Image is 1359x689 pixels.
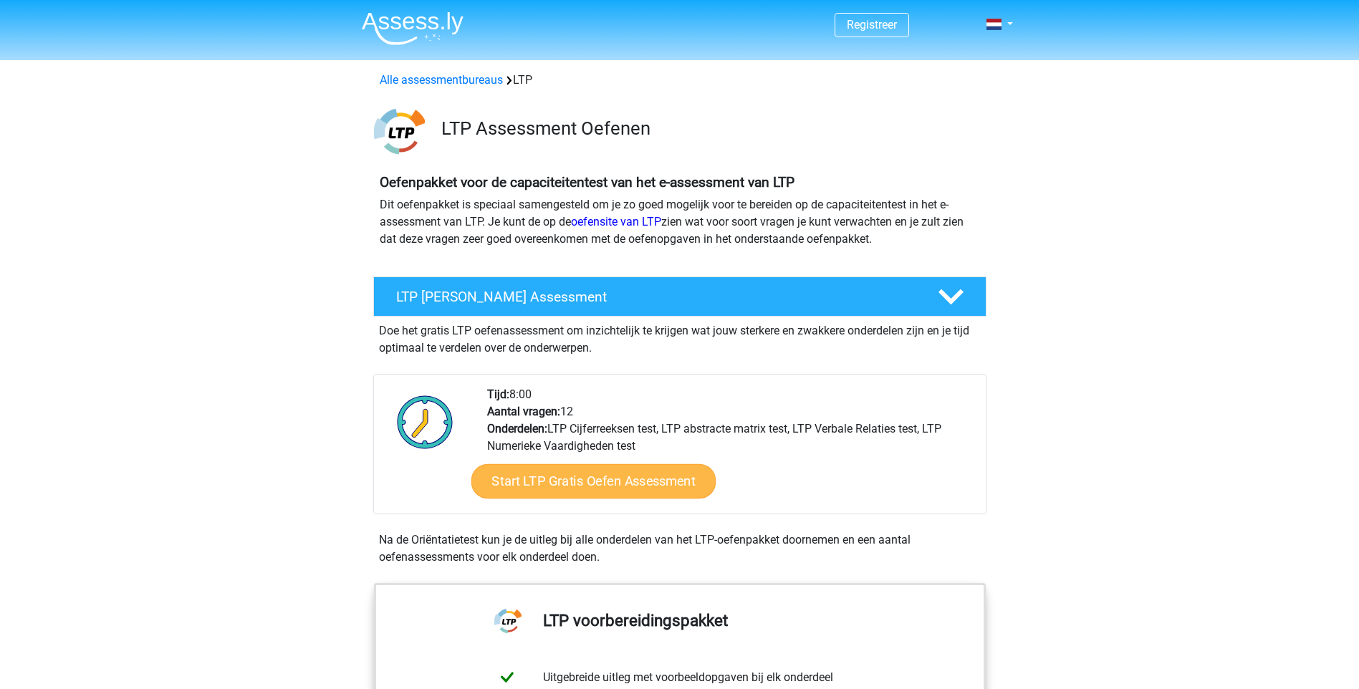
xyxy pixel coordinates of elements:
[373,317,986,357] div: Doe het gratis LTP oefenassessment om inzichtelijk te krijgen wat jouw sterkere en zwakkere onder...
[374,72,986,89] div: LTP
[487,422,547,435] b: Onderdelen:
[487,405,560,418] b: Aantal vragen:
[374,106,425,157] img: ltp.png
[389,386,461,458] img: Klok
[373,531,986,566] div: Na de Oriëntatietest kun je de uitleg bij alle onderdelen van het LTP-oefenpakket doornemen en ee...
[380,73,503,87] a: Alle assessmentbureaus
[441,117,975,140] h3: LTP Assessment Oefenen
[368,276,992,317] a: LTP [PERSON_NAME] Assessment
[362,11,464,45] img: Assessly
[487,387,509,401] b: Tijd:
[571,215,661,228] a: oefensite van LTP
[847,18,897,32] a: Registreer
[396,289,915,305] h4: LTP [PERSON_NAME] Assessment
[471,464,716,498] a: Start LTP Gratis Oefen Assessment
[380,174,794,191] b: Oefenpakket voor de capaciteitentest van het e-assessment van LTP
[476,386,985,514] div: 8:00 12 LTP Cijferreeksen test, LTP abstracte matrix test, LTP Verbale Relaties test, LTP Numerie...
[380,196,980,248] p: Dit oefenpakket is speciaal samengesteld om je zo goed mogelijk voor te bereiden op de capaciteit...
